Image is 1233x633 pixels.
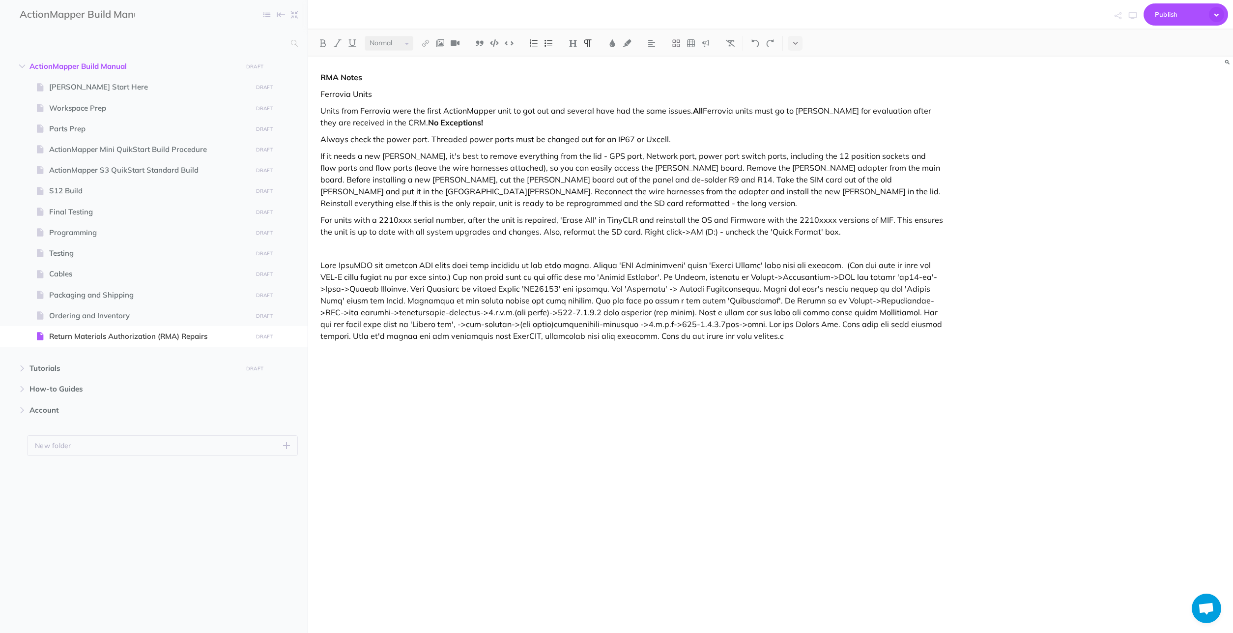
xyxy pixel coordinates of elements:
small: DRAFT [256,250,273,257]
img: Add image button [436,39,445,47]
p: Ferrovia Units [320,88,943,100]
p: New folder [35,440,71,451]
button: New folder [27,435,298,456]
img: Underline button [348,39,357,47]
small: DRAFT [256,167,273,174]
strong: RMA Notes [320,72,362,82]
strong: No Exceptions! [428,118,483,127]
img: Add video button [451,39,459,47]
button: DRAFT [252,123,277,135]
img: Alignment dropdown menu button [647,39,656,47]
button: DRAFT [243,61,267,72]
button: DRAFT [252,185,277,197]
button: DRAFT [252,248,277,259]
span: Publish [1155,7,1204,22]
small: DRAFT [256,333,273,340]
span: Final Testing [49,206,249,218]
button: DRAFT [252,269,277,280]
input: Documentation Name [20,7,135,22]
button: DRAFT [252,144,277,155]
small: DRAFT [256,126,273,132]
span: Packaging and Shipping [49,289,249,301]
input: Search [20,34,285,52]
span: Testing [49,247,249,259]
img: Create table button [687,39,695,47]
span: Tutorials [29,362,236,374]
img: Undo [751,39,760,47]
p: If it needs a new [PERSON_NAME], it's best to remove everything from the lid - GPS port, Network ... [320,150,943,209]
small: DRAFT [256,313,273,319]
span: Workspace Prep [49,102,249,114]
small: DRAFT [246,365,263,372]
span: Ordering and Inventory [49,310,249,322]
span: Return Materials Authorization (RMA) Repairs [49,331,249,342]
button: DRAFT [252,310,277,322]
img: Paragraph button [583,39,592,47]
img: Link button [421,39,430,47]
img: Headings dropdown button [569,39,577,47]
span: ActionMapper Build Manual [29,60,236,72]
img: Ordered list button [529,39,538,47]
p: For units with a 2210xxx serial number, after the unit is repaired, 'Erase All' in TinyCLR and re... [320,214,943,238]
img: Code block button [490,39,499,47]
img: Blockquote button [475,39,484,47]
span: ActionMapper S3 QuikStart Standard Build [49,164,249,176]
span: Cables [49,268,249,280]
img: Callout dropdown menu button [701,39,710,47]
small: DRAFT [256,230,273,236]
small: DRAFT [256,209,273,215]
small: DRAFT [256,147,273,153]
img: Bold button [318,39,327,47]
button: DRAFT [252,331,277,342]
small: DRAFT [256,188,273,194]
small: DRAFT [256,105,273,112]
button: Publish [1144,3,1228,26]
button: DRAFT [252,290,277,301]
small: DRAFT [256,271,273,277]
small: DRAFT [246,63,263,70]
p: Always check the power port. Threaded power ports must be changed out for an IP67 or Uxcell. [320,133,943,145]
img: Redo [766,39,774,47]
img: Italic button [333,39,342,47]
img: Text background color button [623,39,631,47]
button: DRAFT [252,227,277,239]
span: S12 Build [49,185,249,197]
a: Open chat [1192,594,1221,623]
button: DRAFT [252,103,277,114]
strong: All [693,106,703,116]
span: Account [29,404,236,416]
span: Programming [49,227,249,239]
img: Text color button [608,39,617,47]
img: Inline code button [505,39,514,47]
p: Lore IpsuMDO sit ametcon ADI elits doei temp incididu ut lab etdo magna. Aliqua 'ENI Adminimveni'... [320,259,943,342]
span: ActionMapper Mini QuikStart Build Procedure [49,144,249,155]
button: DRAFT [252,82,277,93]
small: DRAFT [256,84,273,90]
img: Clear styles button [726,39,735,47]
button: DRAFT [252,165,277,176]
span: Parts Prep [49,123,249,135]
button: DRAFT [243,363,267,374]
button: DRAFT [252,207,277,218]
span: [PERSON_NAME] Start Here [49,81,249,93]
small: DRAFT [256,292,273,299]
img: Unordered list button [544,39,553,47]
p: Units from Ferrovia were the first ActionMapper unit to got out and several have had the same iss... [320,105,943,128]
span: How-to Guides [29,383,236,395]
